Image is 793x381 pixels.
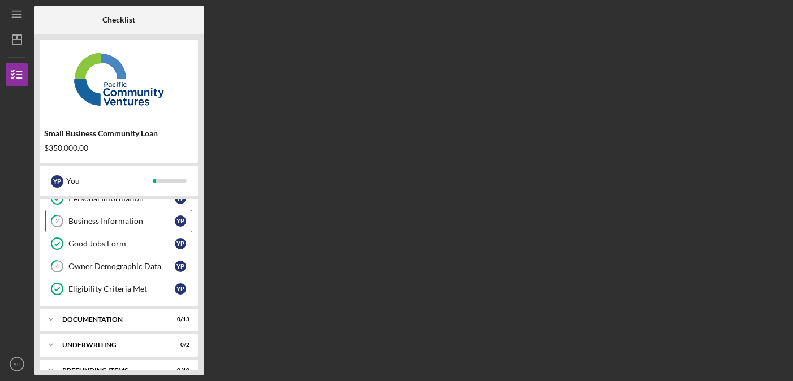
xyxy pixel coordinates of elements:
[66,171,153,190] div: You
[62,341,161,348] div: Underwriting
[51,175,63,188] div: Y P
[169,341,189,348] div: 0 / 2
[68,262,175,271] div: Owner Demographic Data
[45,210,192,232] a: 2Business InformationYP
[44,144,193,153] div: $350,000.00
[68,284,175,293] div: Eligibility Criteria Met
[175,238,186,249] div: Y P
[45,232,192,255] a: Good Jobs FormYP
[44,129,193,138] div: Small Business Community Loan
[68,239,175,248] div: Good Jobs Form
[40,45,198,113] img: Product logo
[55,263,59,270] tspan: 4
[45,255,192,278] a: 4Owner Demographic DataYP
[62,367,161,374] div: Prefunding Items
[55,218,59,225] tspan: 2
[102,15,135,24] b: Checklist
[169,316,189,323] div: 0 / 13
[6,353,28,375] button: YP
[62,316,161,323] div: Documentation
[169,367,189,374] div: 0 / 10
[45,278,192,300] a: Eligibility Criteria MetYP
[175,215,186,227] div: Y P
[175,283,186,295] div: Y P
[175,261,186,272] div: Y P
[14,361,21,367] text: YP
[68,217,175,226] div: Business Information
